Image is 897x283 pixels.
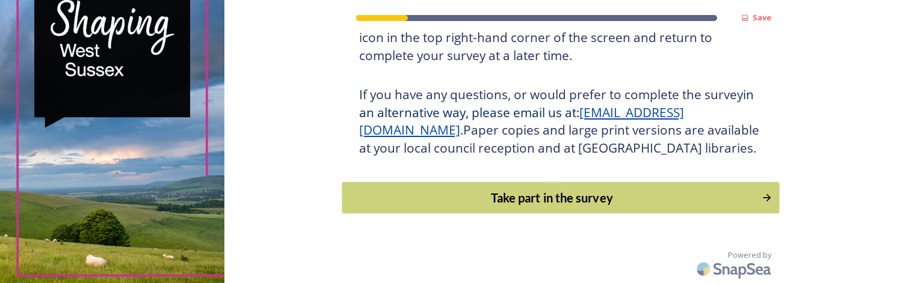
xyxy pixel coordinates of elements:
[359,104,684,139] a: [EMAIL_ADDRESS][DOMAIN_NAME]
[342,182,779,214] button: Continue
[359,86,757,121] span: in an alternative way, please email us at:
[348,189,755,207] div: Take part in the survey
[460,121,463,138] span: .
[693,255,777,283] img: SnapSea Logo
[359,86,762,157] h3: If you have any questions, or would prefer to complete the survey Paper copies and large print ve...
[728,249,771,261] span: Powered by
[753,12,771,23] strong: Save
